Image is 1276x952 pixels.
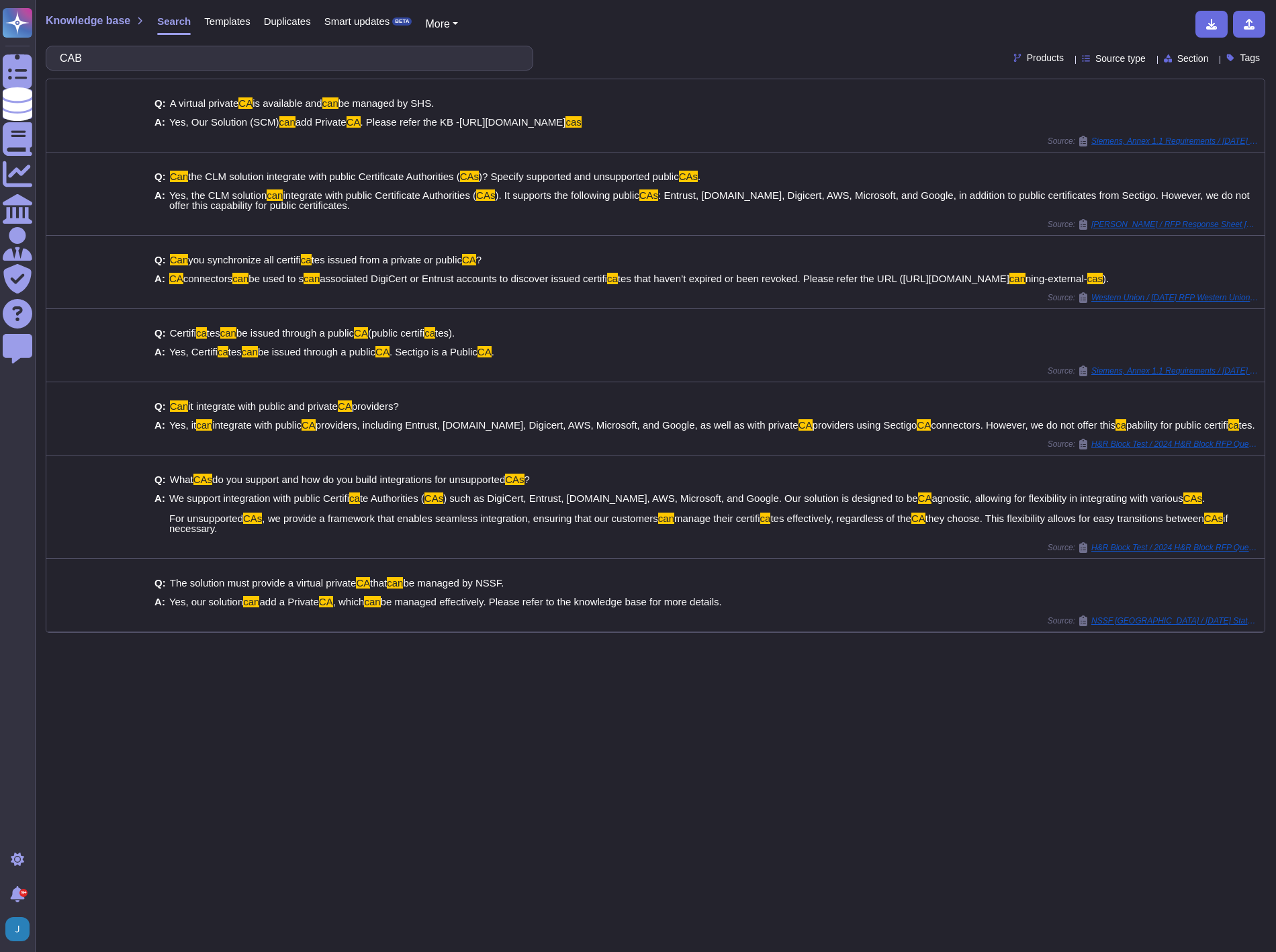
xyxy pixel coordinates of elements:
span: add Private [295,116,347,128]
span: Siemens, Annex 1.1 Requirements / [DATE] RfP ServerRA Annex1.1 Requirements Copy [1091,367,1259,375]
mark: can [220,327,236,339]
mark: can [196,419,212,431]
span: The solution must provide a virtual private [170,577,357,589]
button: More [425,16,458,32]
mark: ca [1228,419,1239,431]
span: integrate with public Certificate Authorities ( [283,189,476,201]
span: Search [157,16,191,26]
mark: CAs [1183,492,1202,504]
span: tes [207,327,220,339]
b: Q: [154,171,166,181]
span: What [170,474,193,485]
b: Q: [154,401,166,411]
mark: CAs [193,474,212,485]
mark: can [267,189,283,201]
span: Yes, Certifi [169,346,218,357]
b: A: [154,273,165,284]
span: is available and [253,97,322,109]
mark: ca [424,327,435,339]
span: Yes, Our Solution (SCM) [169,116,279,128]
span: )? Specify supported and unsupported public [479,171,679,182]
mark: Can [170,254,189,265]
button: user [3,914,39,944]
span: ). [1103,273,1109,284]
div: 9+ [19,889,28,897]
mark: CA [169,273,183,284]
b: Q: [154,255,166,265]
span: you synchronize all certifi [188,254,301,265]
mark: CAs [460,171,479,182]
mark: CA [238,97,253,109]
span: be used to s [248,273,304,284]
b: Q: [154,328,166,338]
span: tes that haven’t expired or been revoked. Please refer the URL ([URL][DOMAIN_NAME] [618,273,1009,284]
b: A: [154,597,165,607]
span: tes issued from a private or public [312,254,462,265]
mark: CA [799,419,813,431]
span: manage their certifi [674,513,760,524]
span: providers using Sectigo [813,419,917,431]
mark: can [279,116,295,128]
mark: CAs [476,189,495,201]
span: Tags [1240,53,1260,62]
span: We support integration with public Certifi [169,492,349,504]
mark: CA [911,513,925,524]
mark: CAs [243,513,262,524]
span: be managed by NSSF. [403,577,504,589]
span: Products [1027,53,1064,62]
span: A virtual private [170,97,239,109]
span: if necessary. [169,513,1228,534]
mark: CA [319,596,333,607]
span: associated DigiCert or Entrust accounts to discover issued certifi [320,273,607,284]
span: NSSF [GEOGRAPHIC_DATA] / [DATE] Statement of Requirements Copy [1091,617,1259,625]
div: BETA [392,17,412,26]
span: be issued through a public [236,327,354,339]
span: it integrate with public and private [188,400,338,412]
mark: CA [462,254,476,265]
span: integrate with public [212,419,302,431]
mark: ca [218,346,228,357]
mark: CA [375,346,390,357]
span: be issued through a public [258,346,375,357]
mark: CA [347,116,361,128]
mark: can [387,577,403,589]
span: ). It supports the following public [495,189,639,201]
mark: can [1009,273,1026,284]
b: A: [154,493,165,533]
span: Source: [1048,292,1259,303]
mark: cas [565,116,581,128]
span: pability for public certifi [1126,419,1228,431]
span: add a Private [259,596,318,607]
span: . Sectigo is a Public [390,346,477,357]
mark: CA [356,577,370,589]
span: H&R Block Test / 2024 H&R Block RFP Questionnaire Form [1091,544,1259,552]
mark: CA [917,419,931,431]
span: tes effectively, regardless of the [770,513,911,524]
mark: CA [338,400,352,412]
mark: can [322,97,338,109]
mark: can [243,596,259,607]
mark: CAs [424,492,443,504]
span: . Please refer the KB -[URL][DOMAIN_NAME] [361,116,566,128]
span: H&R Block Test / 2024 H&R Block RFP Questionnaire Form [1091,440,1259,448]
b: A: [154,190,165,210]
mark: CAs [639,189,658,201]
mark: cas [1087,273,1103,284]
mark: ca [760,513,771,524]
span: Certifi [170,327,196,339]
span: Western Union / [DATE] RFP Western Union Certificate Lifecycle and PKI [1091,294,1259,302]
mark: can [304,273,320,284]
span: ? [476,254,482,265]
span: ? [525,474,530,485]
span: do you support and how do you build integrations for unsupported [212,474,505,485]
span: : Entrust, [DOMAIN_NAME], Digicert, AWS, Microsoft, and Google, in addition to public certificate... [169,189,1250,211]
span: Templates [204,16,250,26]
mark: CAs [1204,513,1223,524]
span: tes [228,346,242,357]
span: Smart updates [324,16,390,26]
span: Source: [1048,219,1259,230]
span: Source: [1048,542,1259,553]
span: Source: [1048,365,1259,376]
img: user [5,917,30,941]
span: providers? [352,400,399,412]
